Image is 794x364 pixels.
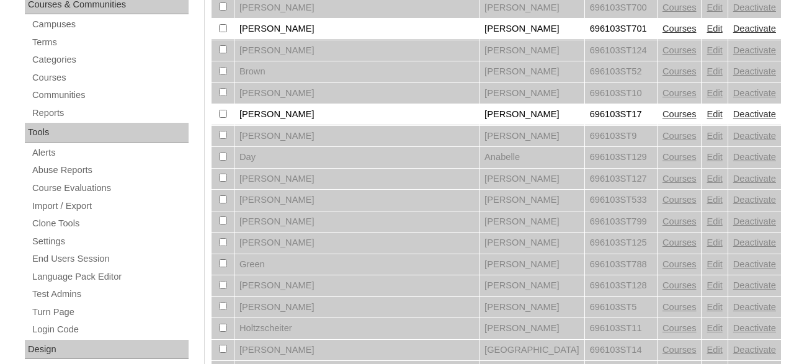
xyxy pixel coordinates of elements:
a: Deactivate [733,345,776,355]
a: Deactivate [733,45,776,55]
td: [PERSON_NAME] [480,275,584,296]
td: 696103ST10 [585,83,657,104]
a: Deactivate [733,216,776,226]
td: [PERSON_NAME] [234,40,479,61]
td: [PERSON_NAME] [234,104,479,125]
a: Courses [662,174,697,184]
td: [PERSON_NAME] [234,211,479,233]
td: 696103ST5 [585,297,657,318]
td: Holtzscheiter [234,318,479,339]
a: Edit [707,109,722,119]
td: 696103ST17 [585,104,657,125]
td: Brown [234,61,479,82]
a: Language Pack Editor [31,269,189,285]
td: 696103ST124 [585,40,657,61]
a: Campuses [31,17,189,32]
a: Categories [31,52,189,68]
td: [PERSON_NAME] [480,211,584,233]
td: 696103ST799 [585,211,657,233]
td: 696103ST52 [585,61,657,82]
a: Edit [707,237,722,247]
a: Deactivate [733,237,776,247]
a: Courses [662,259,697,269]
a: Import / Export [31,198,189,214]
td: 696103ST11 [585,318,657,339]
td: [PERSON_NAME] [234,340,479,361]
td: Green [234,254,479,275]
a: Alerts [31,145,189,161]
a: Courses [662,302,697,312]
a: Courses [662,216,697,226]
a: Courses [31,70,189,86]
a: Settings [31,234,189,249]
a: Deactivate [733,280,776,290]
a: Clone Tools [31,216,189,231]
td: [PERSON_NAME] [480,233,584,254]
td: [PERSON_NAME] [234,126,479,147]
a: Reports [31,105,189,121]
a: Courses [662,195,697,205]
td: [PERSON_NAME] [480,190,584,211]
a: Courses [662,237,697,247]
td: [PERSON_NAME] [234,19,479,40]
a: Edit [707,323,722,333]
a: Deactivate [733,302,776,312]
a: Courses [662,152,697,162]
a: Edit [707,195,722,205]
td: 696103ST533 [585,190,657,211]
td: Anabelle [480,147,584,168]
a: Courses [662,2,697,12]
a: Login Code [31,322,189,337]
td: [PERSON_NAME] [480,19,584,40]
td: Day [234,147,479,168]
td: [PERSON_NAME] [480,254,584,275]
a: Deactivate [733,174,776,184]
td: 696103ST9 [585,126,657,147]
a: Deactivate [733,88,776,98]
a: Edit [707,88,722,98]
a: Communities [31,87,189,103]
td: [PERSON_NAME] [480,83,584,104]
a: Edit [707,152,722,162]
a: Courses [662,45,697,55]
td: [PERSON_NAME] [480,61,584,82]
a: Edit [707,24,722,33]
a: Deactivate [733,2,776,12]
a: Edit [707,131,722,141]
a: Test Admins [31,286,189,302]
a: Courses [662,345,697,355]
td: [PERSON_NAME] [480,104,584,125]
a: Deactivate [733,66,776,76]
td: 696103ST788 [585,254,657,275]
a: Edit [707,280,722,290]
td: [PERSON_NAME] [234,190,479,211]
td: 696103ST127 [585,169,657,190]
a: Courses [662,24,697,33]
a: Turn Page [31,304,189,320]
td: [GEOGRAPHIC_DATA] [480,340,584,361]
td: [PERSON_NAME] [234,275,479,296]
td: 696103ST14 [585,340,657,361]
a: Deactivate [733,24,776,33]
a: Deactivate [733,109,776,119]
td: [PERSON_NAME] [234,169,479,190]
a: Edit [707,45,722,55]
td: 696103ST128 [585,275,657,296]
td: [PERSON_NAME] [234,83,479,104]
a: Edit [707,259,722,269]
td: [PERSON_NAME] [480,169,584,190]
a: Deactivate [733,195,776,205]
a: Deactivate [733,259,776,269]
td: [PERSON_NAME] [234,233,479,254]
a: Edit [707,2,722,12]
td: 696103ST129 [585,147,657,168]
td: 696103ST701 [585,19,657,40]
a: Deactivate [733,152,776,162]
a: Abuse Reports [31,162,189,178]
td: [PERSON_NAME] [480,318,584,339]
a: Courses [662,280,697,290]
a: Course Evaluations [31,180,189,196]
a: End Users Session [31,251,189,267]
a: Edit [707,216,722,226]
td: [PERSON_NAME] [480,40,584,61]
